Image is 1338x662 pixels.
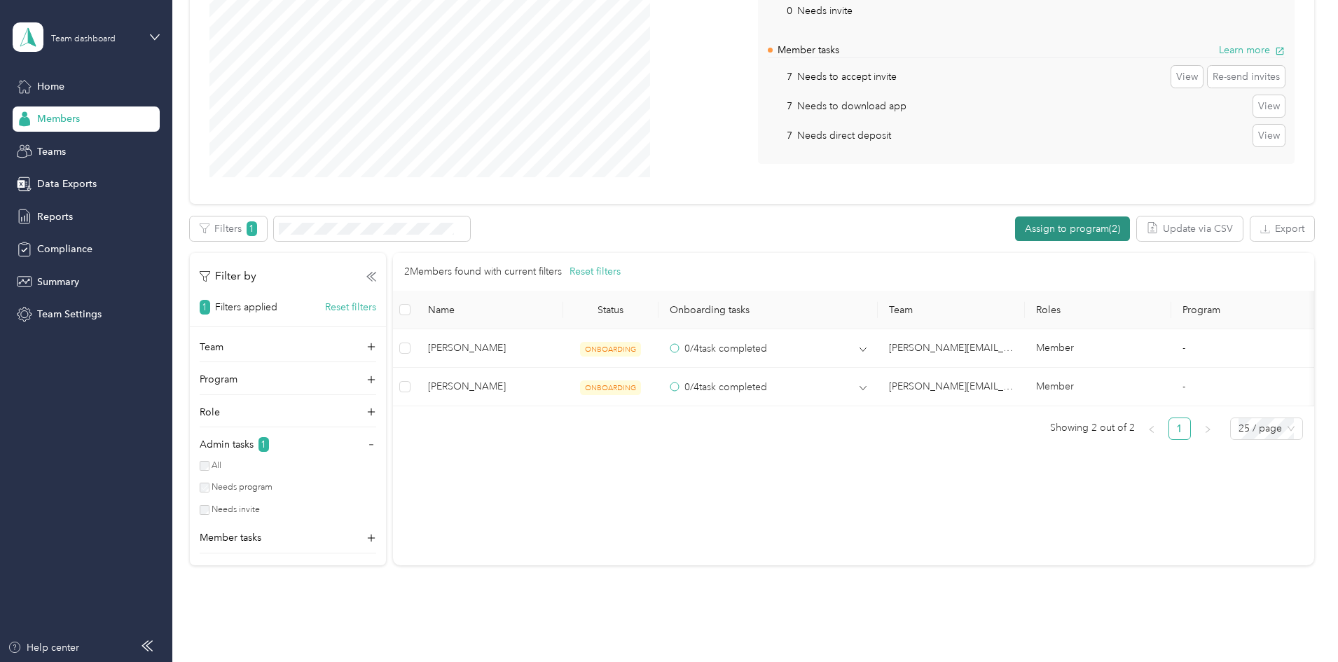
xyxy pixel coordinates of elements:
[563,368,658,406] td: ONBOARDING
[1015,216,1130,241] button: Assign to program(2)
[1196,418,1219,440] li: Next Page
[258,437,269,452] span: 1
[1250,216,1314,241] button: Export
[8,640,79,655] button: Help center
[878,291,1024,329] th: Team
[37,307,102,322] span: Team Settings
[563,329,658,368] td: ONBOARDING
[768,128,792,143] p: 7
[878,368,1024,406] td: alison.brock@optioncare.com
[37,275,79,289] span: Summary
[37,242,92,256] span: Compliance
[215,300,277,315] p: Filters applied
[209,504,261,516] label: Needs invite
[200,300,210,315] span: 1
[404,264,562,280] p: 2 Members found with current filters
[37,209,73,224] span: Reports
[200,372,237,387] p: Program
[1171,66,1203,88] button: View
[1219,43,1285,57] button: Learn more
[1171,329,1314,368] td: -
[1230,418,1303,440] div: Page Size
[1253,125,1285,147] button: View
[1025,368,1171,406] td: Member
[1260,584,1338,662] iframe: Everlance-gr Chat Button Frame
[580,342,641,357] span: ONBOARDING
[1137,216,1243,241] button: Update via CSV
[247,221,257,236] span: 1
[200,340,223,354] p: Team
[417,329,563,368] td: Kimberly Dean
[1196,418,1219,440] button: right
[570,264,621,280] button: Reset filters
[580,380,641,395] span: ONBOARDING
[768,4,792,18] p: 0
[325,300,376,315] button: Reset filters
[1168,418,1191,440] li: 1
[428,304,552,316] span: Name
[1169,418,1190,439] a: 1
[778,43,839,57] p: Member tasks
[37,177,97,191] span: Data Exports
[797,99,906,113] p: Needs to download app
[428,379,552,394] span: [PERSON_NAME]
[768,69,792,84] p: 7
[200,437,254,452] p: Admin tasks
[797,4,853,18] p: Needs invite
[37,79,64,94] span: Home
[1140,418,1163,440] li: Previous Page
[37,144,66,159] span: Teams
[200,268,256,285] p: Filter by
[658,291,878,329] th: Onboarding tasks
[1208,66,1285,88] button: Re-send invites
[417,368,563,406] td: Novelette Rowe
[1171,368,1314,406] td: -
[1253,95,1285,118] button: View
[563,291,658,329] th: Status
[768,99,792,113] p: 7
[428,340,552,356] span: [PERSON_NAME]
[797,128,891,143] p: Needs direct deposit
[878,329,1024,368] td: alison.brock@optioncare.com
[200,530,261,545] p: Member tasks
[417,291,563,329] th: Name
[51,35,116,43] div: Team dashboard
[1147,425,1156,434] span: left
[1140,418,1163,440] button: left
[209,481,273,494] label: Needs program
[1171,291,1314,329] th: Program
[1203,425,1212,434] span: right
[200,405,220,420] p: Role
[670,341,767,356] div: 0 / 4 task completed
[1025,329,1171,368] td: Member
[1050,418,1135,439] span: Showing 2 out of 2
[190,216,267,241] button: Filters1
[797,69,897,84] p: Needs to accept invite
[1239,418,1295,439] span: 25 / page
[37,111,80,126] span: Members
[209,460,222,472] label: All
[1025,291,1171,329] th: Roles
[670,380,767,394] div: 0 / 4 task completed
